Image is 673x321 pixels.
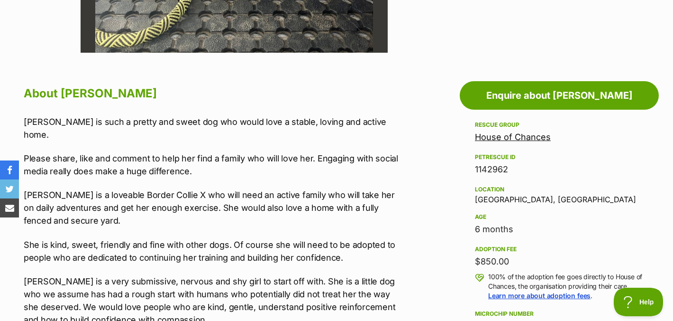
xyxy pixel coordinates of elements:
[24,152,401,178] p: Please share, like and comment to help her find a family who will love her. Engaging with social ...
[475,223,644,236] div: 6 months
[475,245,644,253] div: Adoption fee
[475,255,644,268] div: $850.00
[24,115,401,141] p: [PERSON_NAME] is such a pretty and sweet dog who would love a stable, loving and active home.
[475,184,644,204] div: [GEOGRAPHIC_DATA], [GEOGRAPHIC_DATA]
[475,121,644,129] div: Rescue group
[614,288,664,316] iframe: Help Scout Beacon - Open
[475,163,644,176] div: 1142962
[475,132,551,142] a: House of Chances
[24,238,401,264] p: She is kind, sweet, friendly and fine with other dogs. Of course she will need to be adopted to p...
[488,292,591,300] a: Learn more about adoption fees
[475,153,644,161] div: PetRescue ID
[475,186,644,193] div: Location
[475,213,644,221] div: Age
[24,189,401,227] p: [PERSON_NAME] is a loveable Border Collie X who will need an active family who will take her on d...
[24,83,401,104] h2: About [PERSON_NAME]
[475,310,644,318] div: Microchip number
[488,272,644,301] p: 100% of the adoption fee goes directly to House of Chances, the organisation providing their care. .
[460,81,659,110] a: Enquire about [PERSON_NAME]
